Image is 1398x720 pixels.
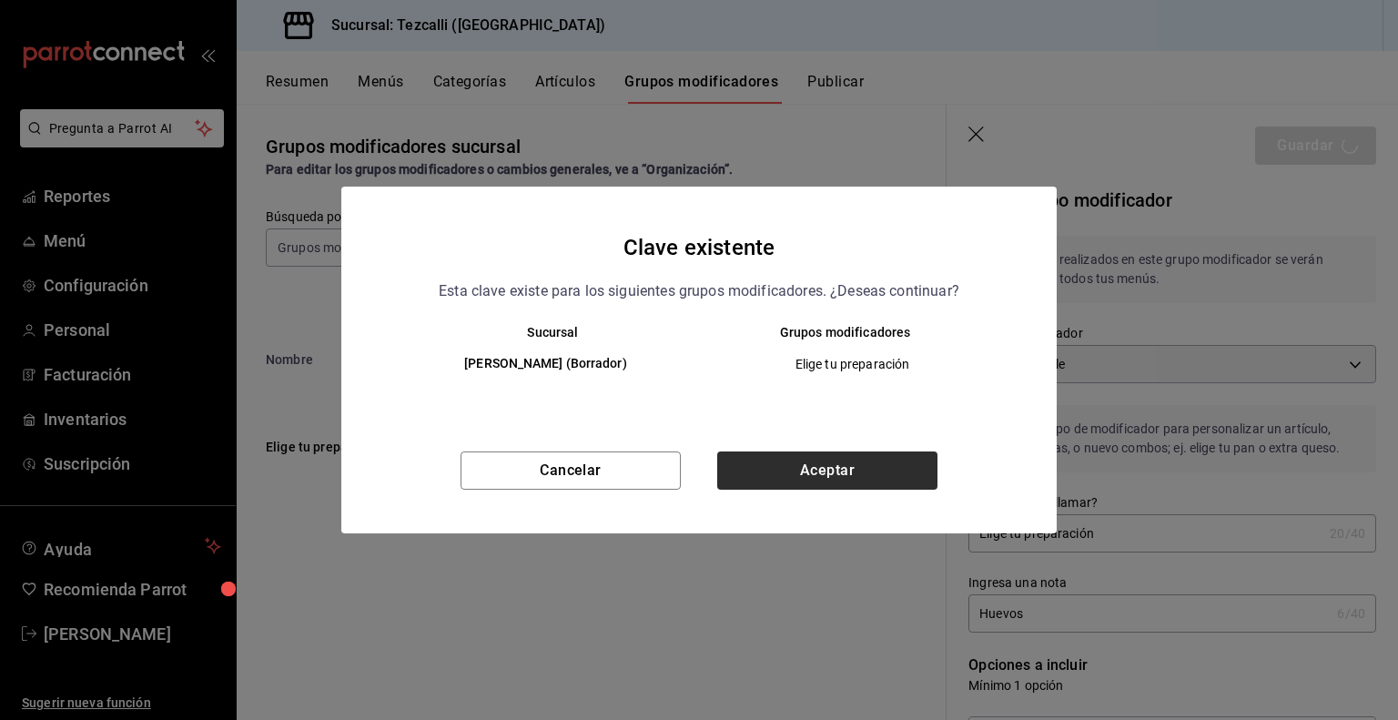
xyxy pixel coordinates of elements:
[699,325,1020,340] th: Grupos modificadores
[407,354,684,374] h6: [PERSON_NAME] (Borrador)
[623,230,775,265] h4: Clave existente
[714,355,990,373] span: Elige tu preparación
[439,279,959,303] p: Esta clave existe para los siguientes grupos modificadores. ¿Deseas continuar?
[378,325,699,340] th: Sucursal
[717,451,937,490] button: Aceptar
[461,451,681,490] button: Cancelar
